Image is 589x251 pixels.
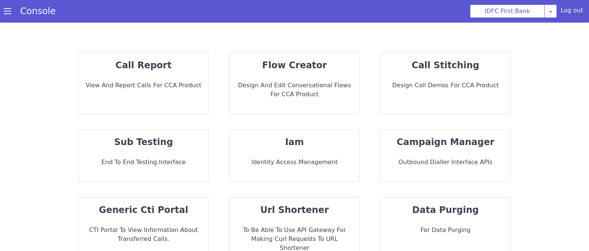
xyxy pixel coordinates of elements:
[412,205,479,215] strong: data purging
[561,6,583,18] div: Log out
[99,205,188,215] strong: generic cti portal
[397,137,495,147] strong: campaign manager
[11,6,65,16] a: Console
[115,60,171,70] strong: call report
[412,60,479,70] strong: call stitching
[85,158,202,167] p: End to End Testing Interface
[387,226,504,235] p: For data purging
[236,158,353,167] p: Identity Access Management
[470,4,545,18] button: IDFC First Bank
[262,60,327,70] strong: flow creator
[260,205,329,215] strong: url shortener
[387,158,504,167] p: Outbound dialler interface APIs
[114,137,173,147] strong: sub testing
[85,81,202,90] p: View and report calls for CCA Product
[85,226,202,244] p: CTI portal to view information about transferred Calls.
[387,81,504,90] p: Design call demos for CCA Product
[285,137,304,147] strong: iam
[236,81,353,99] p: Design and Edit Conversational flows for CCA Product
